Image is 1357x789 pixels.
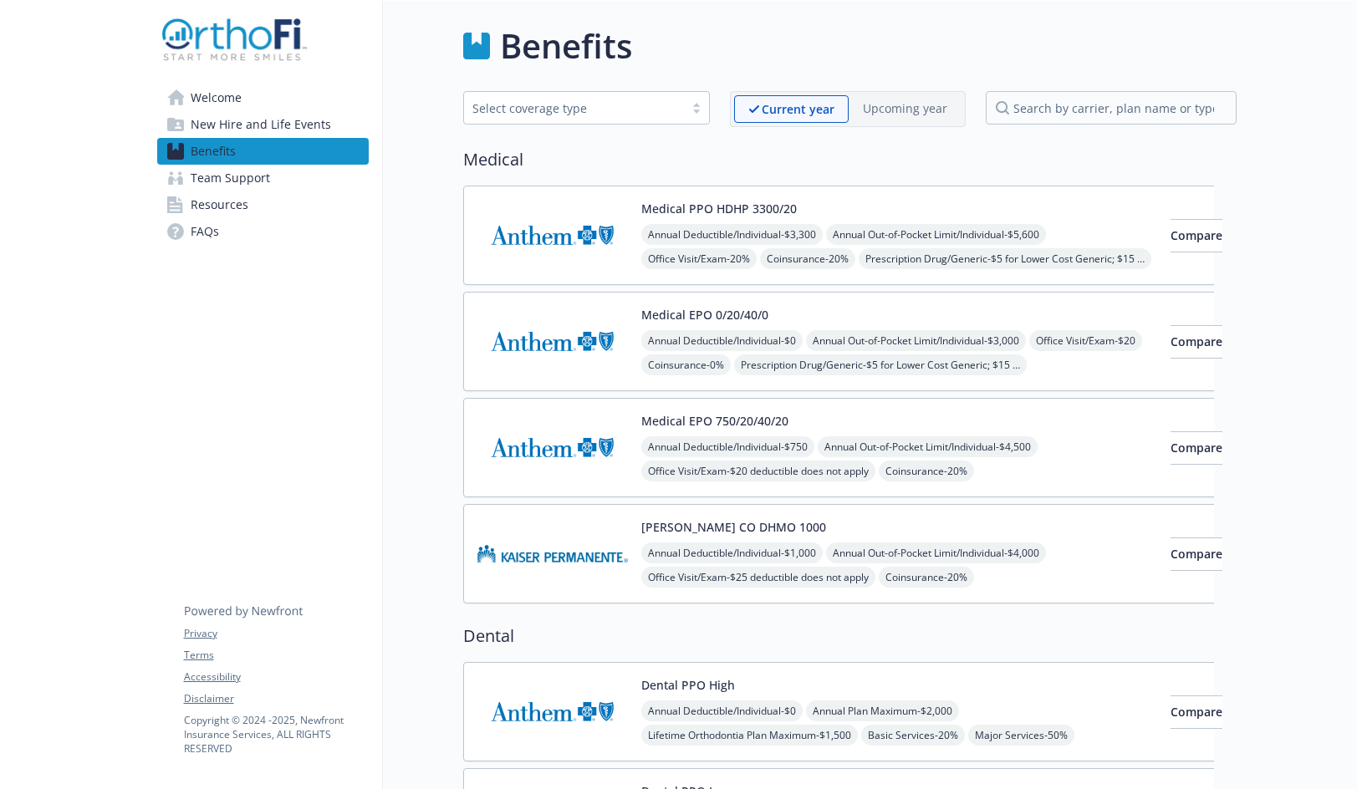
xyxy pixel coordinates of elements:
span: Coinsurance - 0% [641,354,731,375]
a: Benefits [157,138,369,165]
span: New Hire and Life Events [191,111,331,138]
span: Compare [1171,440,1222,456]
span: Office Visit/Exam - $20 deductible does not apply [641,461,875,481]
h2: Dental [463,624,1237,649]
button: Dental PPO High [641,676,735,694]
p: Copyright © 2024 - 2025 , Newfront Insurance Services, ALL RIGHTS RESERVED [184,713,368,756]
button: Compare [1171,537,1222,571]
a: Welcome [157,84,369,111]
a: Resources [157,191,369,218]
span: FAQs [191,218,219,245]
button: [PERSON_NAME] CO DHMO 1000 [641,518,826,536]
h1: Benefits [500,21,632,71]
img: Anthem Blue Cross carrier logo [477,306,628,377]
span: Basic Services - 20% [861,725,965,746]
p: Current year [762,100,834,118]
button: Compare [1171,695,1222,729]
span: Compare [1171,546,1222,562]
button: Compare [1171,431,1222,465]
a: Privacy [184,626,368,641]
img: Anthem Blue Cross carrier logo [477,200,628,271]
img: Kaiser Permanente of Colorado carrier logo [477,518,628,589]
span: Annual Out-of-Pocket Limit/Individual - $4,000 [826,542,1046,563]
h2: Medical [463,147,1237,172]
span: Office Visit/Exam - 20% [641,248,757,269]
button: Compare [1171,325,1222,359]
button: Medical PPO HDHP 3300/20 [641,200,797,217]
span: Annual Out-of-Pocket Limit/Individual - $5,600 [826,224,1046,245]
input: search by carrier, plan name or type [986,91,1237,125]
span: Welcome [191,84,242,111]
span: Compare [1171,704,1222,720]
span: Benefits [191,138,236,165]
span: Compare [1171,333,1222,349]
span: Annual Plan Maximum - $2,000 [806,700,959,721]
span: Annual Deductible/Individual - $3,300 [641,224,823,245]
a: Disclaimer [184,691,368,706]
button: Medical EPO 750/20/40/20 [641,412,788,430]
span: Prescription Drug/Generic - $5 for Lower Cost Generic; $15 for Generic [859,248,1151,269]
span: Annual Out-of-Pocket Limit/Individual - $4,500 [818,436,1038,457]
a: Terms [184,648,368,663]
span: Major Services - 50% [968,725,1074,746]
span: Annual Deductible/Individual - $750 [641,436,814,457]
a: New Hire and Life Events [157,111,369,138]
span: Team Support [191,165,270,191]
a: Accessibility [184,669,368,685]
span: Annual Deductible/Individual - $1,000 [641,542,823,563]
span: Coinsurance - 20% [879,567,974,588]
img: Anthem Blue Cross carrier logo [477,412,628,483]
span: Annual Deductible/Individual - $0 [641,330,803,351]
span: Coinsurance - 20% [879,461,974,481]
div: Select coverage type [472,99,676,117]
button: Medical EPO 0/20/40/0 [641,306,768,323]
p: Upcoming year [863,99,947,117]
a: Team Support [157,165,369,191]
span: Coinsurance - 20% [760,248,855,269]
img: Anthem Blue Cross carrier logo [477,676,628,747]
a: FAQs [157,218,369,245]
span: Office Visit/Exam - $25 deductible does not apply [641,567,875,588]
span: Resources [191,191,248,218]
span: Office Visit/Exam - $20 [1029,330,1142,351]
span: Annual Deductible/Individual - $0 [641,700,803,721]
span: Annual Out-of-Pocket Limit/Individual - $3,000 [806,330,1026,351]
span: Prescription Drug/Generic - $5 for Lower Cost Generic; $15 for Generic [734,354,1027,375]
span: Lifetime Orthodontia Plan Maximum - $1,500 [641,725,858,746]
button: Compare [1171,219,1222,252]
span: Compare [1171,227,1222,243]
span: Upcoming year [849,95,962,123]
